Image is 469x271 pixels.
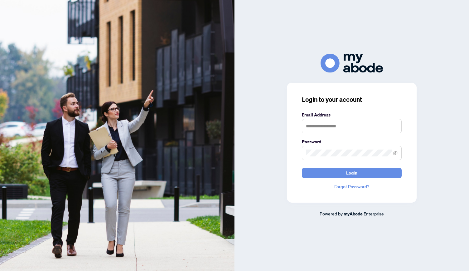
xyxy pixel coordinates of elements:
button: Login [302,168,402,178]
span: Enterprise [364,211,384,216]
h3: Login to your account [302,95,402,104]
span: eye-invisible [393,151,398,155]
a: Forgot Password? [302,183,402,190]
label: Password [302,138,402,145]
img: ma-logo [321,54,383,73]
span: Login [346,168,357,178]
a: myAbode [344,210,363,217]
label: Email Address [302,111,402,118]
span: Powered by [320,211,343,216]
